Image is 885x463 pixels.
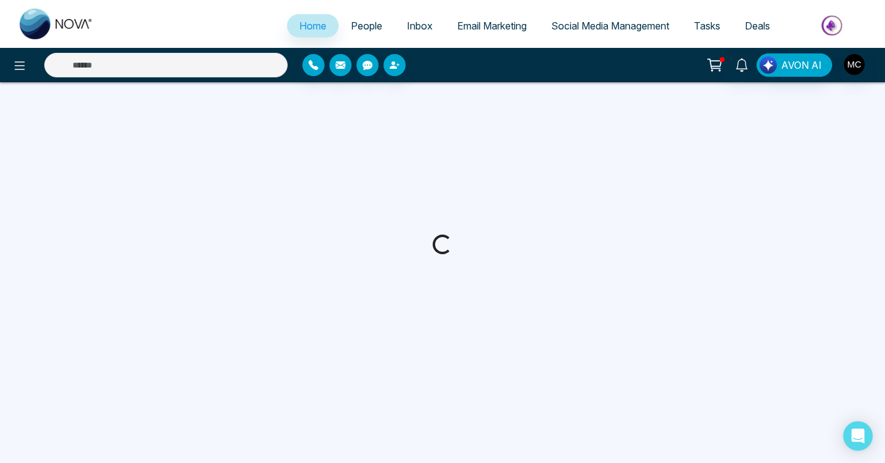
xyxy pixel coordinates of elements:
span: Tasks [694,20,720,32]
span: Inbox [407,20,433,32]
span: Email Marketing [457,20,527,32]
button: AVON AI [757,53,832,77]
span: Social Media Management [551,20,669,32]
span: AVON AI [781,58,822,72]
img: Market-place.gif [789,12,878,39]
a: Home [287,14,339,37]
img: User Avatar [844,54,865,75]
a: Inbox [395,14,445,37]
a: Tasks [682,14,733,37]
span: People [351,20,382,32]
span: Home [299,20,326,32]
a: Deals [733,14,782,37]
a: Social Media Management [539,14,682,37]
img: Lead Flow [760,56,777,74]
img: Nova CRM Logo [20,9,93,39]
a: Email Marketing [445,14,539,37]
a: People [339,14,395,37]
span: Deals [745,20,770,32]
div: Open Intercom Messenger [843,421,873,451]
